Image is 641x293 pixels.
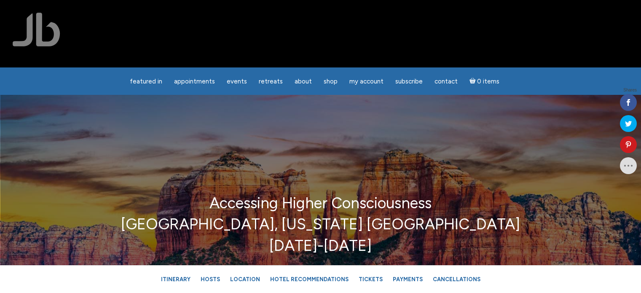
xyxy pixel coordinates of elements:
span: About [295,78,312,85]
a: Hotel Recommendations [266,272,353,287]
span: My Account [349,78,384,85]
img: Jamie Butler. The Everyday Medium [13,13,60,46]
a: My Account [344,73,389,90]
a: Tickets [354,272,387,287]
a: Contact [429,73,463,90]
a: About [290,73,317,90]
span: Shares [623,88,637,92]
a: Location [226,272,264,287]
a: Events [222,73,252,90]
span: Shop [324,78,338,85]
a: Cancellations [429,272,485,287]
a: Hosts [196,272,224,287]
a: Subscribe [390,73,428,90]
a: Payments [389,272,427,287]
span: featured in [130,78,162,85]
a: Cart0 items [464,73,505,90]
a: Retreats [254,73,288,90]
i: Cart [469,78,477,85]
span: Events [227,78,247,85]
a: Appointments [169,73,220,90]
span: 0 items [477,78,499,85]
span: Subscribe [395,78,423,85]
a: Shop [319,73,343,90]
span: Contact [434,78,458,85]
p: Accessing Higher Consciousness [GEOGRAPHIC_DATA], [US_STATE] [GEOGRAPHIC_DATA] [DATE]-[DATE] [32,193,609,256]
span: Appointments [174,78,215,85]
a: Itinerary [157,272,195,287]
span: Retreats [259,78,283,85]
a: featured in [125,73,167,90]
